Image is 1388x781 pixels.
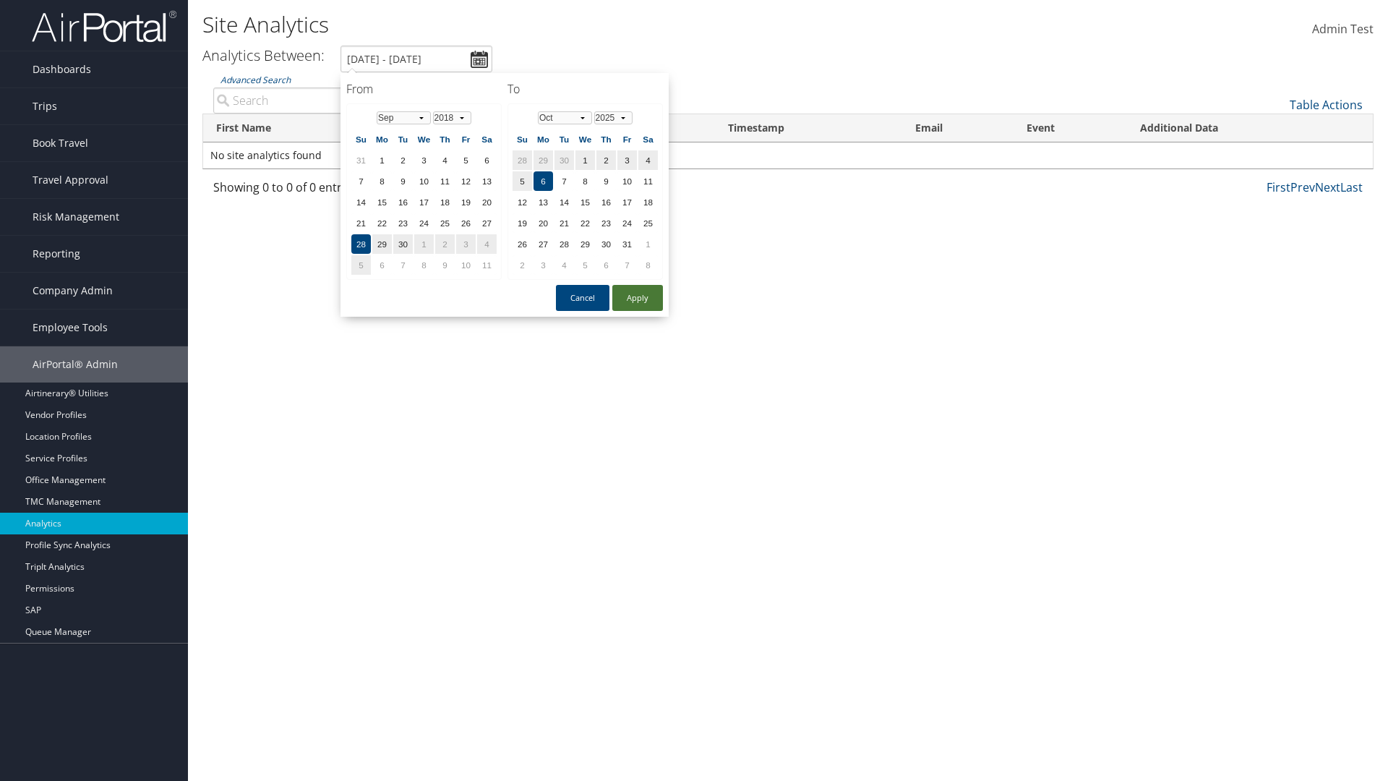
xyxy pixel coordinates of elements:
[435,150,455,170] td: 4
[393,213,413,233] td: 23
[372,171,392,191] td: 8
[372,255,392,275] td: 6
[340,46,492,72] input: [DATE] - [DATE]
[554,150,574,170] td: 30
[33,236,80,272] span: Reporting
[213,179,484,203] div: Showing 0 to 0 of 0 entries
[435,234,455,254] td: 2
[456,255,476,275] td: 10
[534,129,553,149] th: Mo
[575,192,595,212] td: 15
[33,273,113,309] span: Company Admin
[393,129,413,149] th: Tu
[1312,21,1374,37] span: Admin Test
[477,150,497,170] td: 6
[513,255,532,275] td: 2
[596,129,616,149] th: Th
[414,129,434,149] th: We
[456,213,476,233] td: 26
[612,285,663,311] button: Apply
[534,192,553,212] td: 13
[477,192,497,212] td: 20
[556,285,609,311] button: Cancel
[575,255,595,275] td: 5
[638,213,658,233] td: 25
[617,192,637,212] td: 17
[715,114,902,142] th: Timestamp: activate to sort column ascending
[507,81,663,97] h4: To
[351,129,371,149] th: Su
[534,234,553,254] td: 27
[351,213,371,233] td: 21
[393,171,413,191] td: 9
[617,129,637,149] th: Fr
[554,255,574,275] td: 4
[554,129,574,149] th: Tu
[33,125,88,161] span: Book Travel
[202,9,983,40] h1: Site Analytics
[638,234,658,254] td: 1
[575,150,595,170] td: 1
[638,150,658,170] td: 4
[33,51,91,88] span: Dashboards
[213,88,484,114] input: Advanced Search
[534,150,553,170] td: 29
[477,255,497,275] td: 11
[372,129,392,149] th: Mo
[477,213,497,233] td: 27
[617,171,637,191] td: 10
[202,46,325,65] h3: Analytics Between:
[596,255,616,275] td: 6
[513,234,532,254] td: 26
[203,114,387,142] th: First Name: activate to sort column ascending
[414,171,434,191] td: 10
[1014,114,1127,142] th: Event
[456,192,476,212] td: 19
[435,255,455,275] td: 9
[638,255,658,275] td: 8
[435,213,455,233] td: 25
[575,171,595,191] td: 8
[1312,7,1374,52] a: Admin Test
[435,129,455,149] th: Th
[393,255,413,275] td: 7
[33,162,108,198] span: Travel Approval
[596,150,616,170] td: 2
[435,171,455,191] td: 11
[351,255,371,275] td: 5
[638,192,658,212] td: 18
[351,234,371,254] td: 28
[1340,179,1363,195] a: Last
[638,171,658,191] td: 11
[456,171,476,191] td: 12
[554,213,574,233] td: 21
[554,234,574,254] td: 28
[638,129,658,149] th: Sa
[477,129,497,149] th: Sa
[435,192,455,212] td: 18
[33,346,118,383] span: AirPortal® Admin
[456,234,476,254] td: 3
[414,213,434,233] td: 24
[33,310,108,346] span: Employee Tools
[596,213,616,233] td: 23
[33,88,57,124] span: Trips
[414,234,434,254] td: 1
[346,81,502,97] h4: From
[393,192,413,212] td: 16
[1127,114,1373,142] th: Additional Data
[554,192,574,212] td: 14
[456,129,476,149] th: Fr
[1290,179,1315,195] a: Prev
[393,150,413,170] td: 2
[575,213,595,233] td: 22
[33,199,119,235] span: Risk Management
[513,150,532,170] td: 28
[372,150,392,170] td: 1
[372,234,392,254] td: 29
[414,150,434,170] td: 3
[456,150,476,170] td: 5
[351,150,371,170] td: 31
[203,142,1373,168] td: No site analytics found
[534,255,553,275] td: 3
